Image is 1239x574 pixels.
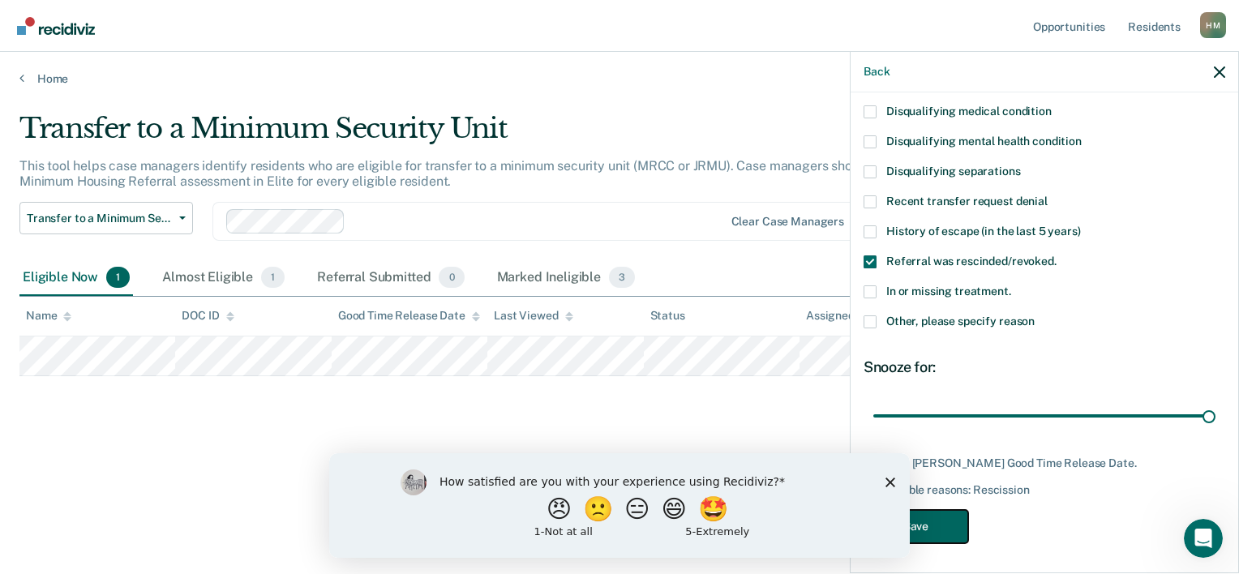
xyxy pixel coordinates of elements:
span: Disqualifying separations [886,165,1021,178]
iframe: Intercom live chat [1184,519,1223,558]
span: Transfer to a Minimum Security Unit [27,212,173,225]
span: Disqualifying mental health condition [886,135,1082,148]
div: Eligible Now [19,260,133,296]
div: Clear case managers [731,215,844,229]
span: 0 [439,267,464,288]
button: Profile dropdown button [1200,12,1226,38]
div: Almost Eligible [159,260,288,296]
div: Status [650,309,685,323]
div: Good Time Release Date [338,309,480,323]
span: Recent transfer request denial [886,195,1048,208]
div: Snooze for: [864,358,1225,376]
button: Back [864,65,890,79]
div: Marked Ineligible [494,260,639,296]
span: 1 [261,267,285,288]
span: History of escape (in the last 5 years) [886,225,1081,238]
div: DOC ID [182,309,234,323]
div: Not eligible reasons: Rescission [864,483,1225,497]
span: Disqualifying medical condition [886,105,1052,118]
span: In or missing treatment. [886,285,1011,298]
div: Referral Submitted [314,260,467,296]
span: 1 [106,267,130,288]
span: Other, please specify reason [886,315,1035,328]
img: Recidiviz [17,17,95,35]
div: Last Viewed [494,309,572,323]
div: Transfer to a Minimum Security Unit [19,112,949,158]
a: Home [19,71,1220,86]
div: [DATE] is [PERSON_NAME] Good Time Release Date. [864,456,1225,470]
span: Referral was rescinded/revoked. [886,255,1057,268]
div: Assigned to [806,309,882,323]
div: H M [1200,12,1226,38]
div: Name [26,309,71,323]
p: This tool helps case managers identify residents who are eligible for transfer to a minimum secur... [19,158,941,189]
button: Save [864,510,968,543]
iframe: Survey by Kim from Recidiviz [329,453,910,558]
span: 3 [609,267,635,288]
